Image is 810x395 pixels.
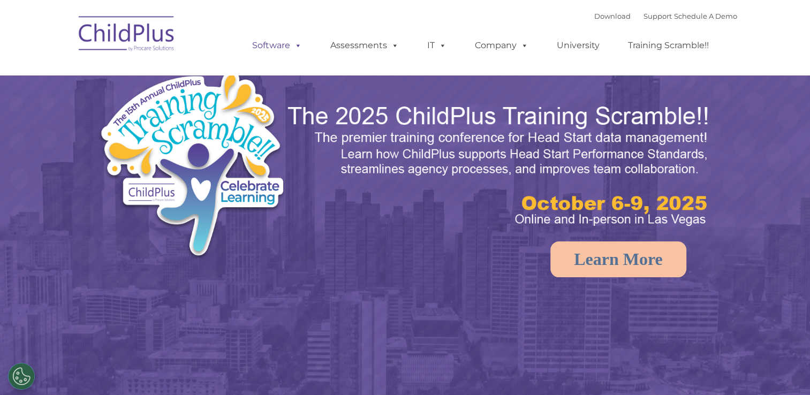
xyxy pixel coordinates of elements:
[617,35,720,56] a: Training Scramble!!
[594,12,631,20] a: Download
[464,35,539,56] a: Company
[546,35,610,56] a: University
[674,12,737,20] a: Schedule A Demo
[417,35,457,56] a: IT
[73,9,180,62] img: ChildPlus by Procare Solutions
[320,35,410,56] a: Assessments
[241,35,313,56] a: Software
[594,12,737,20] font: |
[550,241,686,277] a: Learn More
[644,12,672,20] a: Support
[8,363,35,390] button: Cookies Settings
